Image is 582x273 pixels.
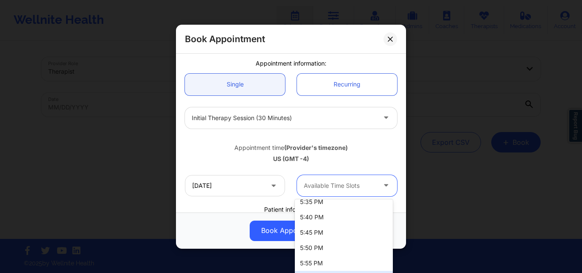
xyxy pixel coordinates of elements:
div: Appointment time [185,143,397,152]
div: Appointment information: [179,59,403,68]
a: Single [185,73,285,95]
div: 5:40 PM [295,210,393,225]
button: Book Appointment [250,220,332,241]
div: 5:45 PM [295,225,393,240]
a: Recurring [297,73,397,95]
input: MM/DD/YYYY [185,175,285,196]
div: 5:35 PM [295,194,393,210]
h2: Book Appointment [185,33,265,45]
div: 5:50 PM [295,240,393,256]
div: US (GMT -4) [185,155,397,163]
div: Patient information: [179,205,403,213]
b: (Provider's timezone) [284,144,348,151]
div: Initial Therapy Session (30 minutes) [192,107,376,128]
div: 5:55 PM [295,256,393,271]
